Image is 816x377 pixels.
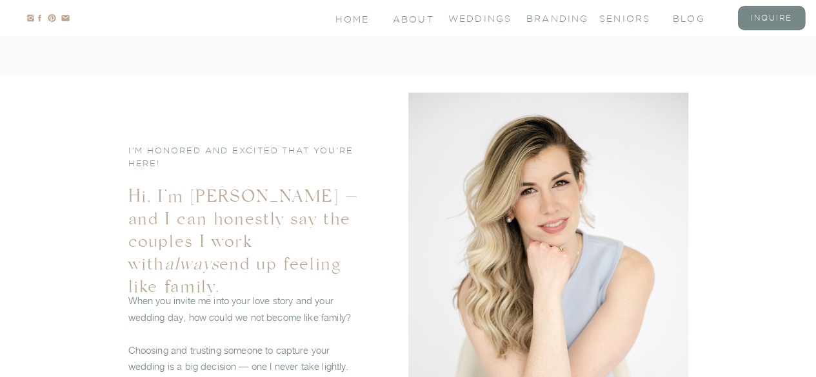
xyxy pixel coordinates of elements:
[393,13,432,24] a: About
[448,12,500,23] a: Weddings
[128,188,368,278] h1: Hi, I’m [PERSON_NAME] — and I can honestly say the couples I work with end up feeling like family.
[128,144,368,160] p: I’M honored and EXCITEd THAT YOU’RE HERE!
[673,12,724,23] a: blog
[335,13,371,24] a: Home
[526,12,578,23] a: branding
[599,12,651,23] a: seniors
[746,12,797,23] a: inquire
[164,254,219,280] i: always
